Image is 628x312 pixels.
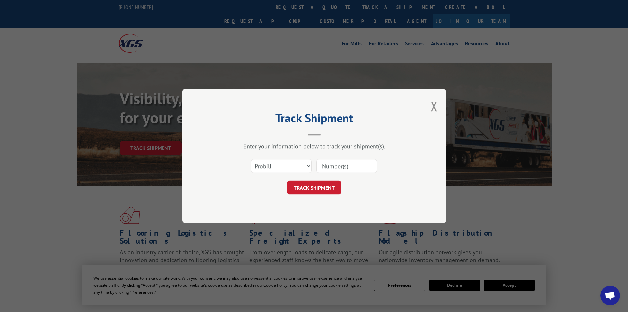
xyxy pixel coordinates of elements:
input: Number(s) [316,159,377,173]
button: TRACK SHIPMENT [287,181,341,194]
div: Open chat [600,286,620,305]
button: Close modal [431,97,438,115]
h2: Track Shipment [215,113,413,126]
div: Enter your information below to track your shipment(s). [215,142,413,150]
